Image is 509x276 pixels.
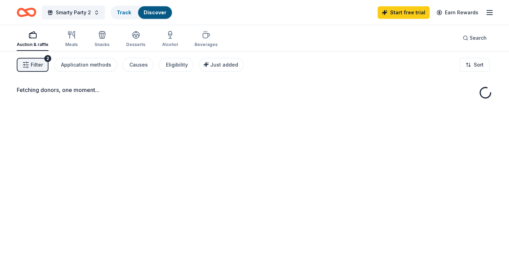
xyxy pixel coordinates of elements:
button: Meals [65,28,78,51]
button: Causes [122,58,153,72]
div: Causes [129,61,148,69]
div: Meals [65,42,78,47]
span: Search [470,34,487,42]
button: Application methods [54,58,117,72]
button: Eligibility [159,58,193,72]
div: Beverages [195,42,218,47]
button: Beverages [195,28,218,51]
div: Auction & raffle [17,42,48,47]
button: Search [457,31,492,45]
button: Filter2 [17,58,48,72]
div: Application methods [61,61,111,69]
span: Filter [31,61,43,69]
a: Earn Rewards [432,6,483,19]
a: Start free trial [378,6,430,19]
button: Auction & raffle [17,28,48,51]
button: Alcohol [162,28,178,51]
div: Alcohol [162,42,178,47]
button: Desserts [126,28,145,51]
button: Just added [199,58,244,72]
div: Desserts [126,42,145,47]
button: Sort [459,58,489,72]
span: Smarty Party 2 [56,8,91,17]
button: Snacks [94,28,109,51]
button: Smarty Party 2 [42,6,105,20]
div: Eligibility [166,61,188,69]
span: Just added [210,62,238,68]
div: 2 [44,55,51,62]
span: Sort [474,61,484,69]
a: Track [117,9,131,15]
button: TrackDiscover [111,6,173,20]
a: Home [17,4,36,21]
div: Fetching donors, one moment... [17,86,492,94]
div: Snacks [94,42,109,47]
a: Discover [144,9,166,15]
